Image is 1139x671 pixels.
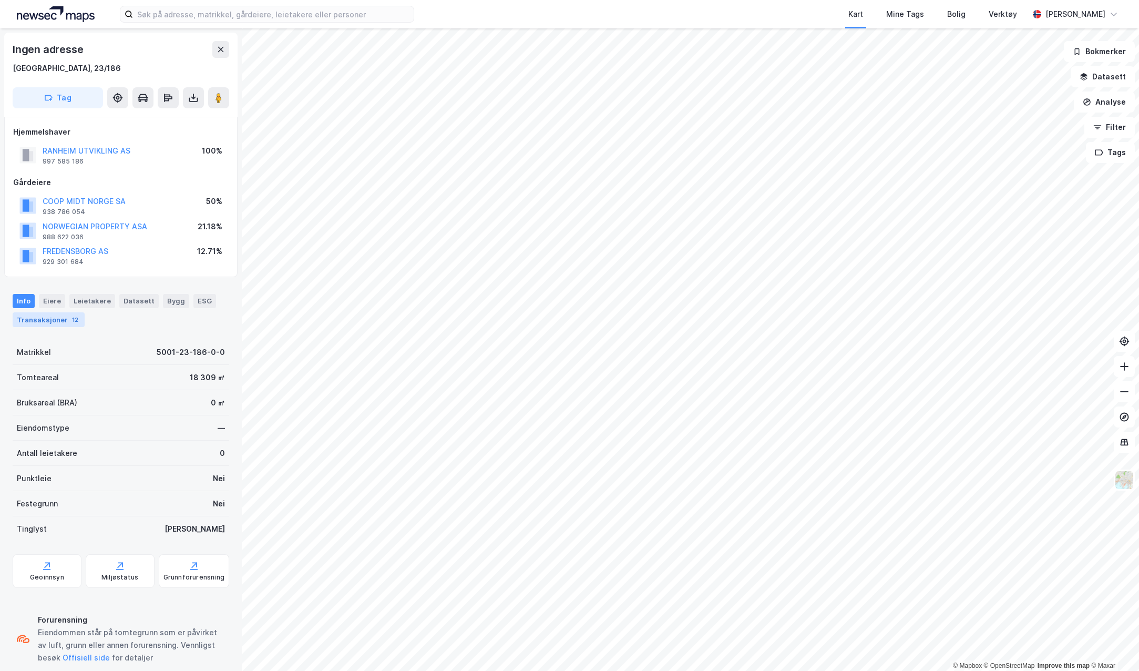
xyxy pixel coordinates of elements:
div: 18 309 ㎡ [190,371,225,384]
div: 12.71% [197,245,222,258]
div: Ingen adresse [13,41,85,58]
div: 5001-23-186-0-0 [157,346,225,359]
iframe: Chat Widget [1086,621,1139,671]
div: Transaksjoner [13,312,85,327]
div: 929 301 684 [43,258,84,266]
div: Eiendomstype [17,422,69,434]
div: 997 585 186 [43,157,84,166]
div: [PERSON_NAME] [165,523,225,535]
div: Antall leietakere [17,447,77,460]
div: [PERSON_NAME] [1045,8,1105,21]
div: 0 ㎡ [211,396,225,409]
div: Eiendommen står på tomtegrunn som er påvirket av luft, grunn eller annen forurensning. Vennligst ... [38,626,225,664]
div: 100% [202,145,222,157]
div: Nei [213,472,225,485]
img: Z [1114,470,1134,490]
div: Mine Tags [886,8,924,21]
button: Analyse [1074,91,1135,113]
button: Filter [1084,117,1135,138]
div: Geoinnsyn [30,573,64,582]
div: Hjemmelshaver [13,126,229,138]
div: Grunnforurensning [163,573,224,582]
button: Datasett [1071,66,1135,87]
div: Bygg [163,294,189,308]
div: Leietakere [69,294,115,308]
div: ESG [193,294,216,308]
div: Bolig [947,8,966,21]
div: Datasett [119,294,159,308]
div: Verktøy [989,8,1017,21]
button: Bokmerker [1064,41,1135,62]
div: 0 [220,447,225,460]
div: Miljøstatus [101,573,138,582]
a: OpenStreetMap [984,662,1035,669]
div: — [218,422,225,434]
div: Festegrunn [17,497,58,510]
div: 988 622 036 [43,233,84,241]
a: Improve this map [1038,662,1090,669]
div: Kontrollprogram for chat [1086,621,1139,671]
div: 938 786 054 [43,208,85,216]
div: Forurensning [38,614,225,626]
div: 50% [206,195,222,208]
div: Matrikkel [17,346,51,359]
div: Punktleie [17,472,52,485]
a: Mapbox [953,662,982,669]
img: logo.a4113a55bc3d86da70a041830d287a7e.svg [17,6,95,22]
input: Søk på adresse, matrikkel, gårdeiere, leietakere eller personer [133,6,414,22]
div: Nei [213,497,225,510]
div: Tomteareal [17,371,59,384]
div: Info [13,294,35,308]
div: Tinglyst [17,523,47,535]
button: Tag [13,87,103,108]
div: 21.18% [198,220,222,233]
div: Kart [848,8,863,21]
div: [GEOGRAPHIC_DATA], 23/186 [13,62,121,75]
div: Eiere [39,294,65,308]
button: Tags [1086,142,1135,163]
div: Gårdeiere [13,176,229,189]
div: 12 [70,314,80,325]
div: Bruksareal (BRA) [17,396,77,409]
